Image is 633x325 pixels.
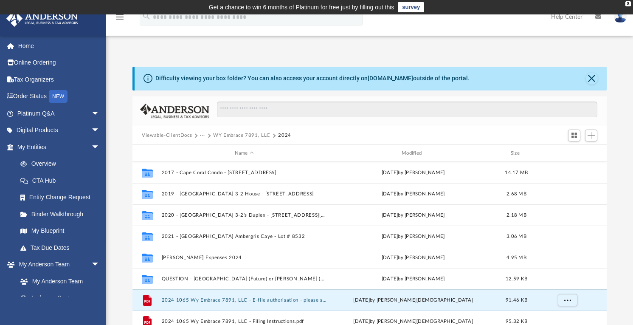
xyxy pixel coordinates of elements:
img: Anderson Advisors Platinum Portal [4,10,81,27]
a: CTA Hub [12,172,113,189]
a: menu [115,16,125,22]
button: [PERSON_NAME] Expenses 2024 [162,255,327,260]
button: Add [585,130,598,141]
button: 2021 - [GEOGRAPHIC_DATA] Ambergris Caye - Lot # 8532 [162,234,327,239]
button: Viewable-ClientDocs [142,132,192,139]
div: [DATE] by [PERSON_NAME] [331,169,496,177]
a: Entity Change Request [12,189,113,206]
div: [DATE] by [PERSON_NAME] [331,190,496,198]
i: menu [115,12,125,22]
a: Anderson System [12,290,108,307]
span: 12.59 KB [506,277,527,281]
span: arrow_drop_down [91,256,108,274]
div: [DATE] by [PERSON_NAME] [331,212,496,219]
div: close [625,1,631,6]
a: My Blueprint [12,223,108,240]
a: Tax Due Dates [12,239,113,256]
div: [DATE] by [PERSON_NAME][DEMOGRAPHIC_DATA] [331,297,496,304]
span: arrow_drop_down [91,138,108,156]
a: My Entitiesarrow_drop_down [6,138,113,155]
div: Get a chance to win 6 months of Platinum for free just by filling out this [209,2,394,12]
button: 2024 1065 Wy Embrace 7891, LLC - E-file authorisation - please sign.pdf [162,297,327,303]
a: Overview [12,155,113,172]
button: ··· [200,132,205,139]
div: [DATE] by [PERSON_NAME] [331,275,496,283]
span: 2.18 MB [506,213,526,218]
button: 2024 1065 Wy Embrace 7891, LLC - Filing Instructions.pdf [162,319,327,324]
button: Switch to Grid View [568,130,581,141]
img: User Pic [614,11,627,23]
div: Name [161,150,327,157]
span: 4.95 MB [506,255,526,260]
button: QUESTION - [GEOGRAPHIC_DATA] (Future) or [PERSON_NAME] (2024) [162,276,327,282]
div: [DATE] by [PERSON_NAME] [331,254,496,262]
div: Size [500,150,534,157]
div: Difficulty viewing your box folder? You can also access your account directly on outside of the p... [155,74,470,83]
a: survey [398,2,424,12]
div: [DATE] by [PERSON_NAME] [331,233,496,240]
a: My Anderson Teamarrow_drop_down [6,256,108,273]
span: arrow_drop_down [91,105,108,122]
a: Tax Organizers [6,71,113,88]
a: Order StatusNEW [6,88,113,105]
span: 2.68 MB [506,192,526,196]
span: 91.46 KB [506,298,527,302]
div: id [136,150,158,157]
button: Close [586,73,598,85]
a: My Anderson Team [12,273,104,290]
input: Search files and folders [217,102,597,118]
a: Home [6,37,113,54]
span: 14.17 MB [505,170,528,175]
button: 2017 - Cape Coral Condo - [STREET_ADDRESS] [162,170,327,175]
a: Platinum Q&Aarrow_drop_down [6,105,113,122]
div: Modified [330,150,496,157]
span: 3.06 MB [506,234,526,239]
a: Online Ordering [6,54,113,71]
a: Binder Walkthrough [12,206,113,223]
div: id [537,150,596,157]
button: 2024 [278,132,291,139]
div: NEW [49,90,68,103]
button: WY Embrace 7891, LLC [213,132,270,139]
span: arrow_drop_down [91,122,108,139]
i: search [142,11,151,21]
button: 2019 - [GEOGRAPHIC_DATA] 3-2 House - [STREET_ADDRESS] [162,191,327,197]
a: Digital Productsarrow_drop_down [6,122,113,139]
button: 2020 - [GEOGRAPHIC_DATA] 3-2's Duplex - [STREET_ADDRESS][US_STATE] [162,212,327,218]
a: [DOMAIN_NAME] [368,75,413,82]
span: 95.32 KB [506,319,527,324]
